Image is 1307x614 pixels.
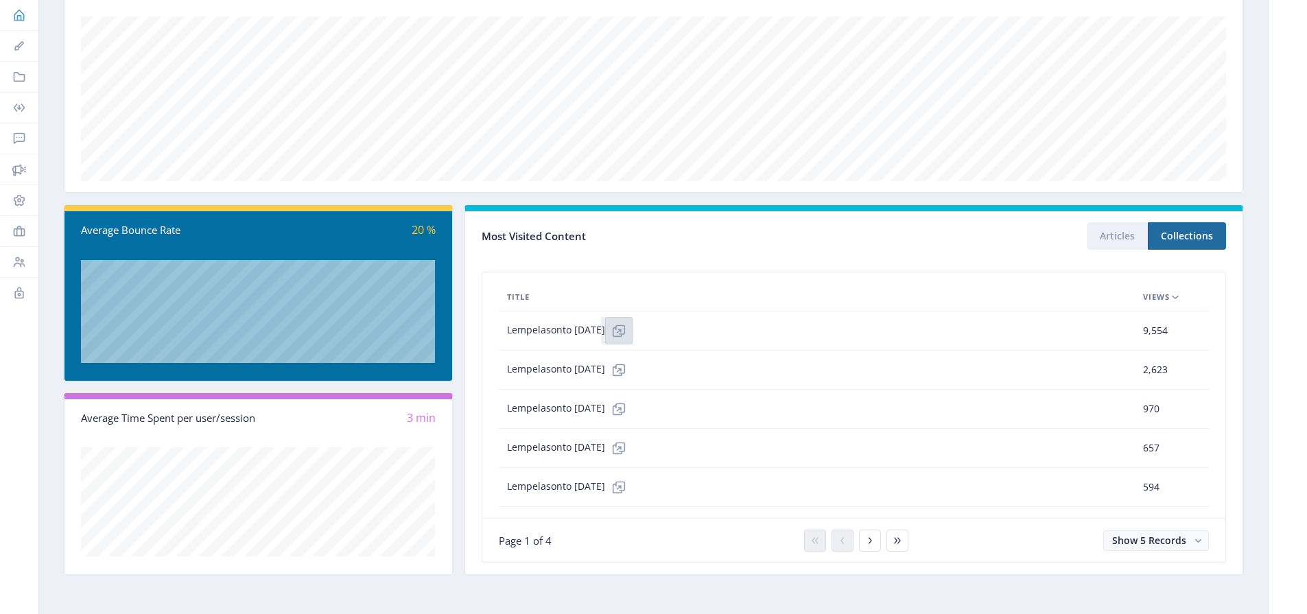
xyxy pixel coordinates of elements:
span: Lempelasonto [DATE] [507,434,633,462]
span: Views [1143,289,1170,305]
div: Average Time Spent per user/session [81,410,258,426]
span: 657 [1143,440,1159,456]
span: Lempelasonto [DATE] [507,317,633,344]
div: Average Bounce Rate [81,222,258,238]
span: Lempelasonto [DATE] [507,356,633,383]
span: 970 [1143,401,1159,417]
button: Collections [1148,222,1226,250]
span: Lempelasonto [DATE] [507,473,633,501]
span: Page 1 of 4 [499,534,552,547]
span: Lempelasonto [DATE] [507,395,633,423]
span: Title [507,289,530,305]
div: 3 min [258,410,435,426]
span: Show 5 Records [1112,534,1186,547]
span: 20 % [412,222,436,237]
span: 9,554 [1143,322,1168,339]
span: 594 [1143,479,1159,495]
button: Show 5 Records [1103,530,1209,551]
div: Most Visited Content [482,226,854,247]
span: 2,623 [1143,362,1168,378]
button: Articles [1087,222,1148,250]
